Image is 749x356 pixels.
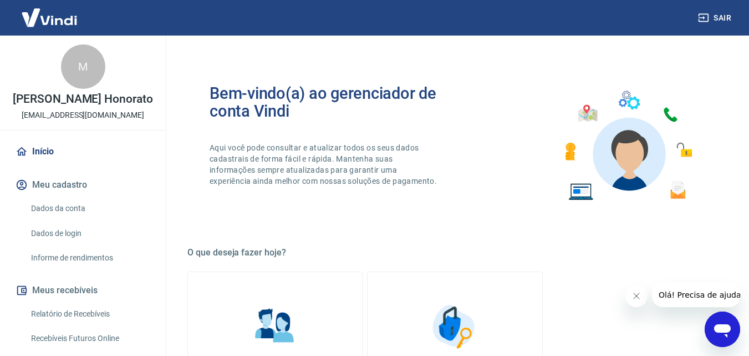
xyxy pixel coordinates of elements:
a: Dados de login [27,222,152,245]
button: Meu cadastro [13,173,152,197]
a: Informe de rendimentos [27,247,152,269]
a: Início [13,139,152,164]
button: Sair [696,8,736,28]
button: Meus recebíveis [13,278,152,303]
p: [PERSON_NAME] Honorato [13,93,153,105]
span: Olá! Precisa de ajuda? [7,8,93,17]
img: Segurança [427,299,482,354]
iframe: Mensagem da empresa [652,283,740,307]
iframe: Fechar mensagem [625,285,648,307]
iframe: Botão para abrir a janela de mensagens [705,312,740,347]
h5: O que deseja fazer hoje? [187,247,722,258]
p: [EMAIL_ADDRESS][DOMAIN_NAME] [22,109,144,121]
div: M [61,44,105,89]
a: Dados da conta [27,197,152,220]
a: Recebíveis Futuros Online [27,327,152,350]
img: Vindi [13,1,85,34]
p: Aqui você pode consultar e atualizar todos os seus dados cadastrais de forma fácil e rápida. Mant... [210,142,439,187]
a: Relatório de Recebíveis [27,303,152,325]
img: Imagem de um avatar masculino com diversos icones exemplificando as funcionalidades do gerenciado... [555,84,700,207]
img: Informações pessoais [247,299,303,354]
h2: Bem-vindo(a) ao gerenciador de conta Vindi [210,84,455,120]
